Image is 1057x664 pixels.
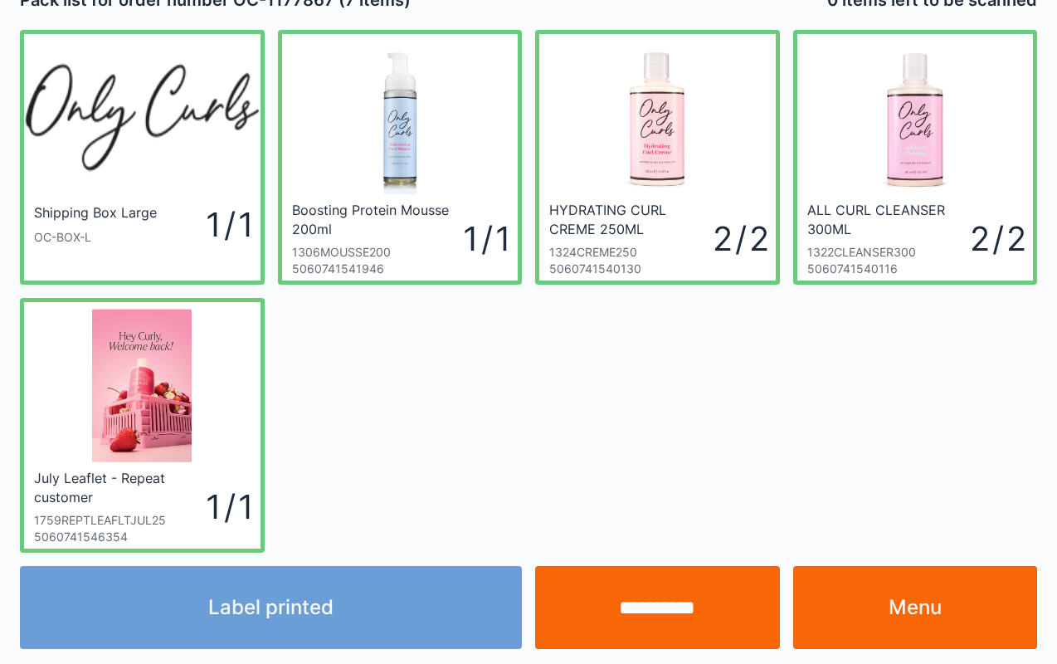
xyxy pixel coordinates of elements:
[292,261,464,277] div: 5060741541946
[34,512,206,529] div: 1759REPTLEAFLTJUL25
[323,41,476,194] img: Only_Curls_Volumising_Curl_Mousse_Product_Image_White_Background_1_1200x.jpg
[582,41,732,194] img: hydratingcurlcremelarge_1200x.jpg
[34,469,202,505] div: July Leaflet - Repeat customer
[92,309,192,462] img: Screenshot-87.png
[807,244,971,261] div: 1322CLEANSER300
[463,215,508,262] div: 1 / 1
[713,215,766,262] div: 2 / 2
[278,30,523,285] a: Boosting Protein Mousse 200ml1306MOUSSE20050607415419461 / 1
[793,30,1038,285] a: ALL CURL CLEANSER 300ML1322CLEANSER30050607415401162 / 2
[34,229,161,246] div: OC-BOX-L
[807,201,967,237] div: ALL CURL CLEANSER 300ML
[292,244,464,261] div: 1306MOUSSE200
[20,30,265,285] a: Shipping Box LargeOC-BOX-L1 / 1
[970,215,1023,262] div: 2 / 2
[549,244,713,261] div: 1324CREME250
[549,201,709,237] div: HYDRATING CURL CREME 250ML
[161,201,251,248] div: 1 / 1
[793,566,1038,649] a: Menu
[20,298,265,553] a: July Leaflet - Repeat customer1759REPTLEAFLTJUL2550607415463541 / 1
[807,261,971,277] div: 5060741540116
[34,529,206,545] div: 5060741546354
[24,41,261,194] img: oc_200x.webp
[840,41,990,194] img: allcurlcleanserlarge_1200x.jpg
[206,483,251,530] div: 1 / 1
[535,30,780,285] a: HYDRATING CURL CREME 250ML1324CREME25050607415401302 / 2
[549,261,713,277] div: 5060741540130
[292,201,460,237] div: Boosting Protein Mousse 200ml
[34,203,157,222] div: Shipping Box Large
